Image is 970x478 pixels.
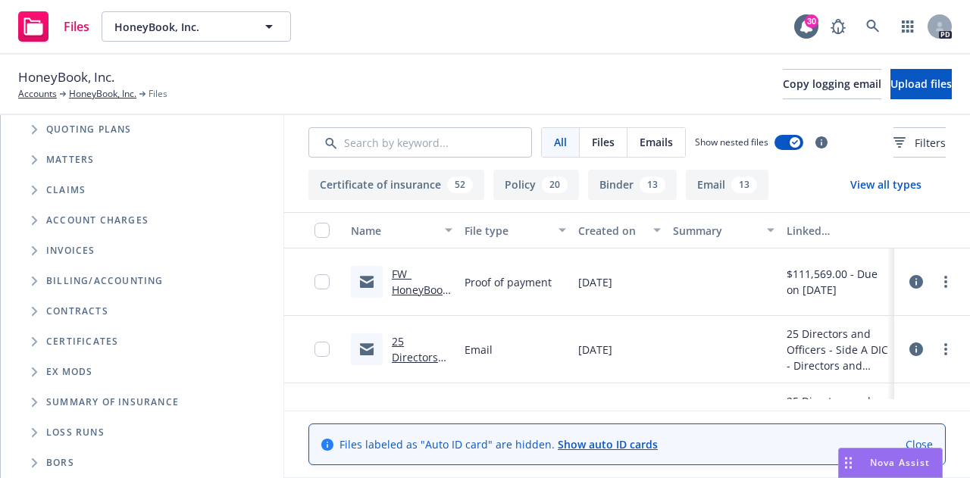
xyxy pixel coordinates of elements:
[351,223,436,239] div: Name
[339,436,658,452] span: Files labeled as "Auto ID card" are hidden.
[893,127,946,158] button: Filters
[783,69,881,99] button: Copy logging email
[783,77,881,91] span: Copy logging email
[46,246,95,255] span: Invoices
[64,20,89,33] span: Files
[915,135,946,151] span: Filters
[149,87,167,101] span: Files
[787,223,888,239] div: Linked associations
[392,267,452,376] a: FW_ HoneyBook_ Inc_ has paid $111_569_00 ($0_00 in fees).msg
[46,337,118,346] span: Certificates
[308,170,484,200] button: Certificate of insurance
[18,87,57,101] a: Accounts
[588,170,677,200] button: Binder
[558,437,658,451] a: Show auto ID cards
[823,11,853,42] a: Report a Bug
[890,77,952,91] span: Upload files
[46,186,86,195] span: Claims
[1,266,283,478] div: Folder Tree Example
[858,11,888,42] a: Search
[465,342,493,358] span: Email
[46,125,132,134] span: Quoting plans
[937,273,955,291] a: more
[308,127,532,158] input: Search by keyword...
[458,212,572,248] button: File type
[906,436,933,452] a: Close
[314,274,330,289] input: Toggle Row Selected
[46,398,179,407] span: Summary of insurance
[447,177,473,193] div: 52
[640,134,673,150] span: Emails
[838,448,943,478] button: Nova Assist
[893,11,923,42] a: Switch app
[731,177,757,193] div: 13
[870,456,930,469] span: Nova Assist
[839,448,858,477] div: Drag to move
[314,223,330,238] input: Select all
[46,458,74,467] span: BORs
[781,212,894,248] button: Linked associations
[46,307,108,316] span: Contracts
[314,342,330,357] input: Toggle Row Selected
[640,177,665,193] div: 13
[69,87,136,101] a: HoneyBook, Inc.
[937,340,955,358] a: more
[542,177,568,193] div: 20
[787,266,888,298] div: $111,569.00 - Due on [DATE]
[18,67,114,87] span: HoneyBook, Inc.
[893,135,946,151] span: Filters
[578,274,612,290] span: [DATE]
[46,428,105,437] span: Loss Runs
[686,170,768,200] button: Email
[787,326,888,373] div: 25 Directors and Officers - Side A DIC - Directors and Officers - Side A DIC
[46,155,94,164] span: Matters
[578,342,612,358] span: [DATE]
[46,367,92,376] span: Ex Mods
[578,223,644,239] div: Created on
[465,274,552,290] span: Proof of payment
[1,19,283,266] div: Tree Example
[102,11,291,42] button: HoneyBook, Inc.
[12,5,95,48] a: Files
[667,212,781,248] button: Summary
[826,170,946,200] button: View all types
[592,134,615,150] span: Files
[572,212,667,248] button: Created on
[673,223,758,239] div: Summary
[805,14,818,28] div: 30
[695,136,768,148] span: Show nested files
[46,276,164,286] span: Billing/Accounting
[465,223,549,239] div: File type
[554,134,567,150] span: All
[890,69,952,99] button: Upload files
[493,170,579,200] button: Policy
[46,216,149,225] span: Account charges
[114,19,246,35] span: HoneyBook, Inc.
[787,393,888,441] div: 25 Directors and Officers - Side A DIC - Directors and Officers - Side A DIC
[345,212,458,248] button: Name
